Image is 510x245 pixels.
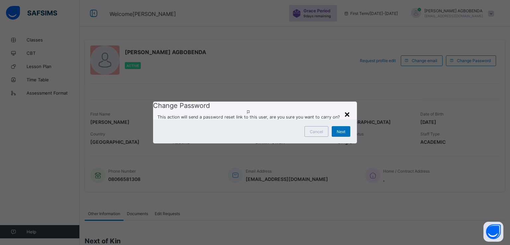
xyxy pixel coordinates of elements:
div: × [344,108,350,120]
span: Next [337,129,345,134]
span: Cancel [310,129,323,134]
button: Open asap [483,222,503,242]
span: Change Password [153,102,210,110]
span: This action will send a password reset link to this user, are you sure you want to carry on? [157,115,340,120]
